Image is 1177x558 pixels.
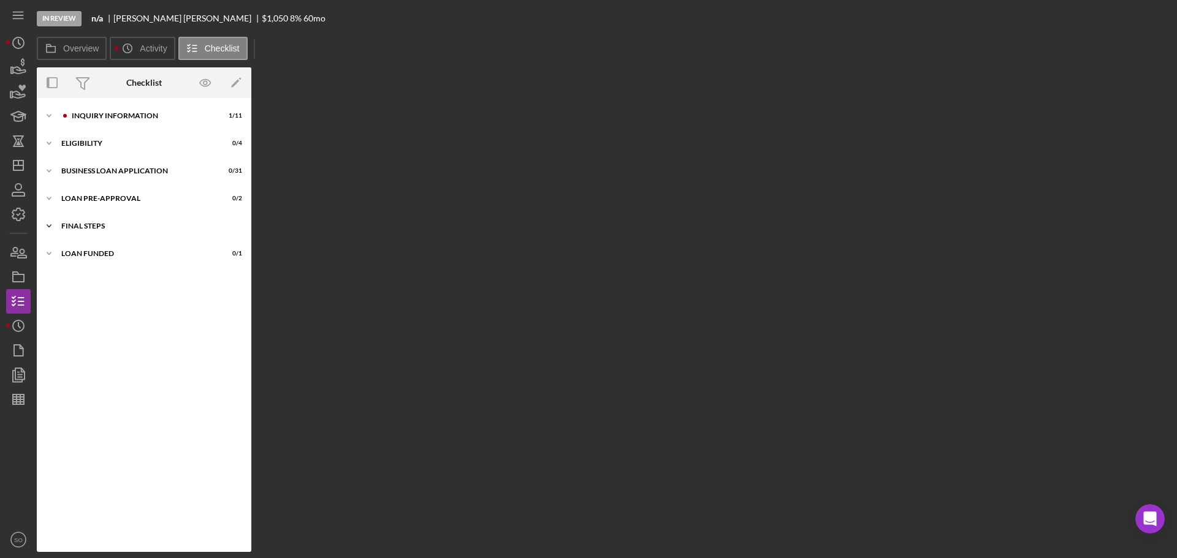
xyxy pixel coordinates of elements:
[220,195,242,202] div: 0 / 2
[220,112,242,119] div: 1 / 11
[220,250,242,257] div: 0 / 1
[290,13,302,23] div: 8 %
[61,140,211,147] div: ELIGIBILITY
[303,13,326,23] div: 60 mo
[6,527,31,552] button: SO
[72,112,211,119] div: INQUIRY INFORMATION
[63,43,99,53] label: Overview
[1135,504,1165,533] iframe: Intercom live chat
[110,37,175,60] button: Activity
[178,37,248,60] button: Checklist
[61,195,211,202] div: LOAN PRE-APPROVAL
[61,222,236,230] div: FINAL STEPS
[14,537,23,543] text: SO
[220,140,242,147] div: 0 / 4
[113,13,262,23] div: [PERSON_NAME] [PERSON_NAME]
[61,167,211,175] div: BUSINESS LOAN APPLICATION
[126,78,162,88] div: Checklist
[37,11,82,26] div: In Review
[37,37,107,60] button: Overview
[262,13,288,23] span: $1,050
[205,43,240,53] label: Checklist
[140,43,167,53] label: Activity
[61,250,211,257] div: LOAN FUNDED
[91,13,103,23] b: n/a
[220,167,242,175] div: 0 / 31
